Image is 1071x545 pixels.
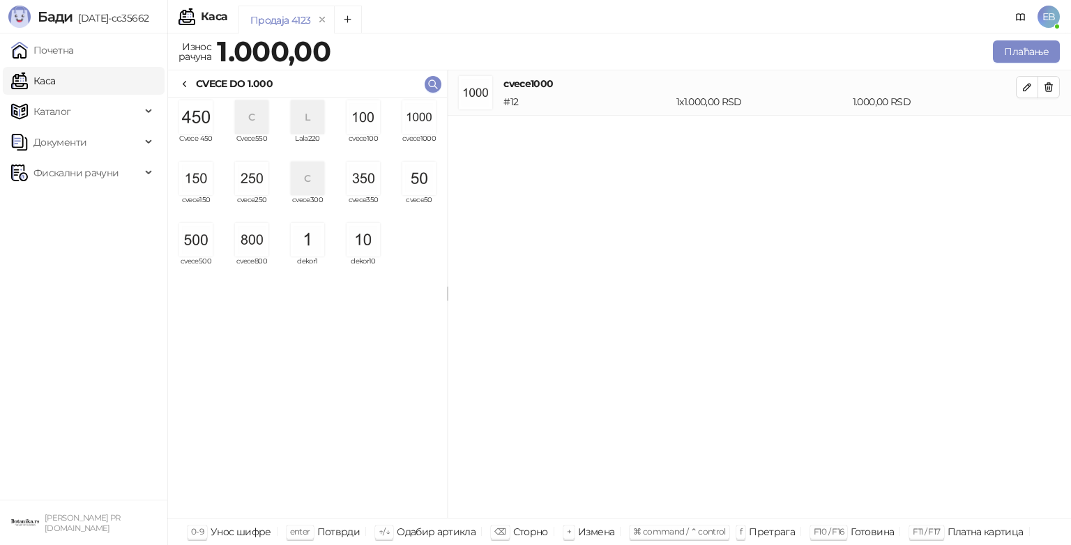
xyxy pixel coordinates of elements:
div: Готовина [851,523,894,541]
div: C [291,162,324,195]
img: Slika [402,100,436,134]
span: Документи [33,128,86,156]
span: dekor1 [285,258,330,279]
button: Add tab [334,6,362,33]
div: Претрага [749,523,795,541]
span: cvece800 [229,258,274,279]
div: L [291,100,324,134]
span: Cvece 450 [174,135,218,156]
img: Logo [8,6,31,28]
span: Каталог [33,98,71,125]
span: F10 / F16 [814,526,844,537]
img: Slika [179,162,213,195]
span: f [740,526,742,537]
div: C [235,100,268,134]
img: Slika [235,223,268,256]
a: Каса [11,67,55,95]
div: 1 x 1.000,00 RSD [674,94,850,109]
img: Slika [402,162,436,195]
a: Почетна [11,36,74,64]
div: Платна картица [948,523,1024,541]
div: Каса [201,11,227,22]
span: 0-9 [191,526,204,537]
span: F11 / F17 [913,526,940,537]
span: cvece300 [285,197,330,217]
img: Slika [235,162,268,195]
button: Плаћање [993,40,1060,63]
h4: cvece1000 [503,76,1016,91]
span: cvece100 [341,135,386,156]
div: Потврди [317,523,360,541]
img: Slika [291,223,324,256]
small: [PERSON_NAME] PR [DOMAIN_NAME] [45,513,121,533]
span: Фискални рачуни [33,159,119,187]
span: ⌫ [494,526,506,537]
div: Унос шифре [211,523,271,541]
div: grid [168,98,447,518]
div: CVECE DO 1.000 [196,76,273,91]
img: Slika [179,223,213,256]
img: Slika [347,223,380,256]
span: ⌘ command / ⌃ control [633,526,726,537]
span: Cvece550 [229,135,274,156]
span: + [567,526,571,537]
span: Lala220 [285,135,330,156]
div: Измена [578,523,614,541]
img: Slika [347,162,380,195]
div: Продаја 4123 [250,13,310,28]
span: cvece150 [174,197,218,217]
span: ↑/↓ [379,526,390,537]
div: # 12 [501,94,674,109]
span: EB [1038,6,1060,28]
div: Одабир артикла [397,523,476,541]
span: cvece250 [229,197,274,217]
img: 64x64-companyLogo-0e2e8aaa-0bd2-431b-8613-6e3c65811325.png [11,509,39,537]
span: cvece50 [397,197,441,217]
a: Документација [1010,6,1032,28]
img: Slika [179,100,213,134]
div: Сторно [513,523,548,541]
strong: 1.000,00 [217,34,331,68]
span: [DATE]-cc35662 [73,12,149,24]
span: Бади [38,8,73,25]
div: Износ рачуна [176,38,214,66]
span: dekor10 [341,258,386,279]
span: cvece350 [341,197,386,217]
button: remove [313,14,331,26]
span: cvece1000 [397,135,441,156]
span: enter [290,526,310,537]
div: 1.000,00 RSD [850,94,1019,109]
img: Slika [347,100,380,134]
span: cvece500 [174,258,218,279]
